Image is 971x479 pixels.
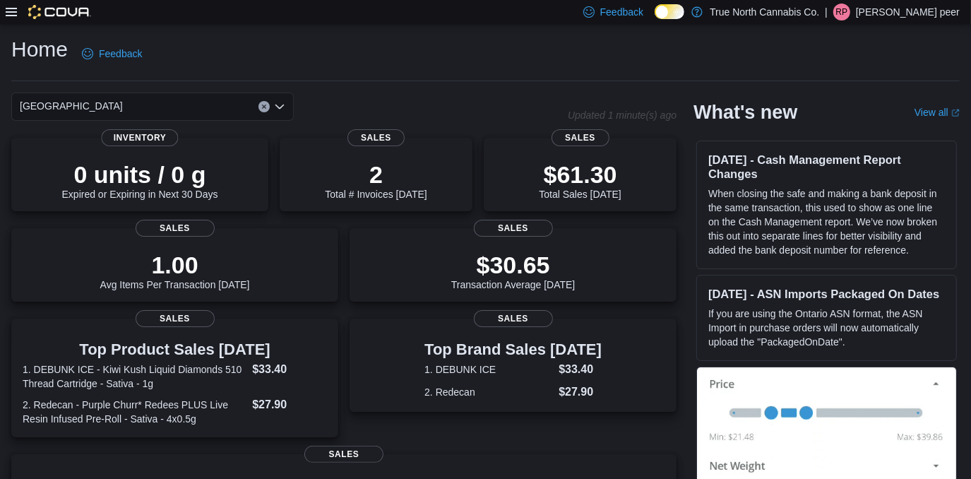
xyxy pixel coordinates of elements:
span: rp [836,4,848,20]
div: rebecka peer [833,4,850,20]
p: | [825,4,828,20]
span: Sales [552,129,609,146]
span: Dark Mode [655,19,655,20]
p: $61.30 [539,160,621,189]
span: Sales [136,310,215,327]
p: 2 [325,160,427,189]
dt: 2. Redecan - Purple Churr* Redees PLUS Live Resin Infused Pre-Roll - Sativa - 4x0.5g [23,398,246,426]
div: Transaction Average [DATE] [451,251,576,290]
span: Feedback [99,47,142,61]
dd: $33.40 [252,361,327,378]
a: View allExternal link [915,107,960,118]
span: Sales [474,310,553,327]
p: Updated 1 minute(s) ago [568,110,677,121]
div: Total Sales [DATE] [539,160,621,200]
dt: 1. DEBUNK ICE - Kiwi Kush Liquid Diamonds 510 Thread Cartridge - Sativa - 1g [23,362,246,391]
div: Total # Invoices [DATE] [325,160,427,200]
button: Clear input [258,101,270,112]
dt: 2. Redecan [424,385,553,399]
span: Inventory [101,129,178,146]
svg: External link [951,109,960,117]
p: 1.00 [100,251,250,279]
span: [GEOGRAPHIC_DATA] [20,97,123,114]
p: $30.65 [451,251,576,279]
h3: Top Product Sales [DATE] [23,341,327,358]
span: Sales [347,129,405,146]
span: Sales [304,446,383,463]
h3: [DATE] - Cash Management Report Changes [708,153,945,181]
dd: $27.90 [559,384,602,401]
span: Sales [474,220,553,237]
input: Dark Mode [655,4,684,19]
a: Feedback [76,40,148,68]
h3: [DATE] - ASN Imports Packaged On Dates [708,287,945,301]
h2: What's new [693,101,797,124]
dd: $33.40 [559,361,602,378]
h1: Home [11,35,68,64]
p: 0 units / 0 g [62,160,218,189]
div: Avg Items Per Transaction [DATE] [100,251,250,290]
dt: 1. DEBUNK ICE [424,362,553,377]
p: When closing the safe and making a bank deposit in the same transaction, this used to show as one... [708,187,945,257]
p: [PERSON_NAME] peer [856,4,960,20]
span: Sales [136,220,215,237]
button: Open list of options [274,101,285,112]
h3: Top Brand Sales [DATE] [424,341,602,358]
dd: $27.90 [252,396,327,413]
p: If you are using the Ontario ASN format, the ASN Import in purchase orders will now automatically... [708,307,945,349]
img: Cova [28,5,91,19]
p: True North Cannabis Co. [710,4,819,20]
span: Feedback [600,5,643,19]
div: Expired or Expiring in Next 30 Days [62,160,218,200]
